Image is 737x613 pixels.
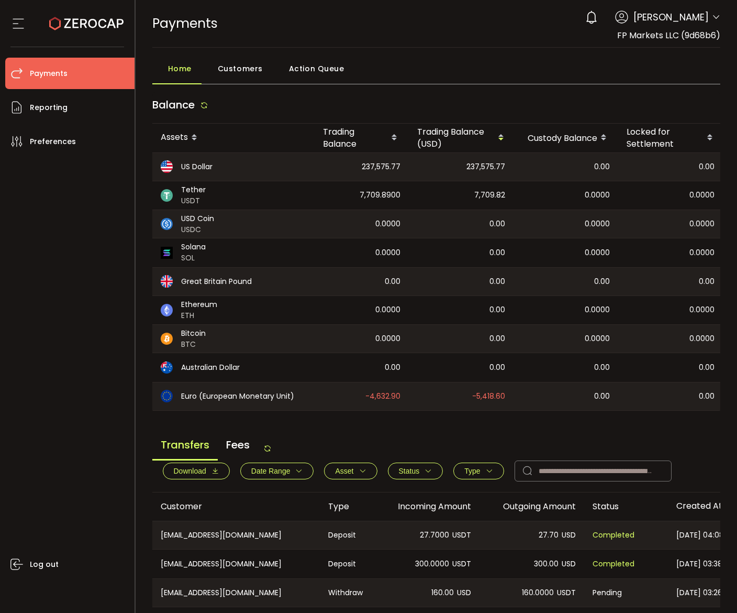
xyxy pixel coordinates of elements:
span: Payments [30,66,68,81]
button: Type [453,463,504,479]
span: Solana [181,242,206,253]
span: Ethereum [181,299,217,310]
img: usd_portfolio.svg [161,160,173,172]
span: 0.0000 [585,304,610,316]
span: [DATE] 04:08:17 [676,529,732,541]
span: Type [464,467,480,475]
span: BTC [181,339,206,350]
span: Completed [593,558,634,570]
img: sol_portfolio.png [161,247,173,259]
span: Status [399,467,420,475]
div: Trading Balance [315,126,409,150]
span: 0.00 [385,276,400,288]
button: Status [388,463,443,479]
span: 0.00 [594,161,610,173]
span: 0.00 [699,362,714,374]
span: Preferences [30,134,76,149]
div: Status [584,500,668,512]
span: [PERSON_NAME] [633,10,709,24]
span: 237,575.77 [362,161,400,173]
span: 0.0000 [585,189,610,201]
span: 0.00 [385,362,400,374]
span: 27.7000 [420,529,449,541]
span: 27.70 [539,529,559,541]
span: Completed [593,529,634,541]
span: 0.0000 [689,247,714,259]
div: Custody Balance [513,129,618,147]
span: ETH [181,310,217,321]
div: [EMAIL_ADDRESS][DOMAIN_NAME] [152,550,320,578]
span: -4,632.90 [365,390,400,402]
span: Bitcoin [181,328,206,339]
span: USDT [181,195,206,206]
span: USDT [557,587,576,599]
div: Assets [152,129,315,147]
div: [EMAIL_ADDRESS][DOMAIN_NAME] [152,521,320,549]
span: 0.00 [489,276,505,288]
img: usdt_portfolio.svg [161,189,173,201]
span: 300.0000 [415,558,449,570]
span: USDT [452,558,471,570]
span: Action Queue [289,58,344,79]
div: Trading Balance (USD) [409,126,513,150]
span: 160.00 [431,587,454,599]
span: FP Markets LLC (9d68b6) [617,29,720,41]
span: Pending [593,587,622,599]
span: 0.00 [594,362,610,374]
span: 7,709.82 [474,189,505,201]
span: 0.0000 [689,218,714,230]
span: USD [562,529,576,541]
span: Payments [152,14,218,32]
div: Locked for Settlement [618,126,723,150]
button: Date Range [240,463,314,479]
img: btc_portfolio.svg [161,333,173,345]
span: Great Britain Pound [181,276,252,287]
span: USD Coin [181,213,214,224]
span: USDC [181,224,214,235]
span: [DATE] 03:26:44 [676,587,734,599]
span: 0.0000 [375,247,400,259]
span: 0.0000 [585,247,610,259]
span: 237,575.77 [466,161,505,173]
span: [DATE] 03:38:02 [676,558,733,570]
span: Asset [335,467,353,475]
div: Customer [152,500,320,512]
span: 7,709.8900 [360,189,400,201]
button: Download [163,463,230,479]
span: 0.0000 [375,304,400,316]
span: 0.00 [699,390,714,402]
span: Date Range [251,467,291,475]
span: 0.0000 [585,218,610,230]
span: Australian Dollar [181,362,240,373]
div: Withdraw [320,579,375,607]
span: Log out [30,557,59,572]
span: Tether [181,184,206,195]
span: 300.00 [534,558,559,570]
div: Incoming Amount [375,500,479,512]
span: 0.00 [489,333,505,345]
span: 0.00 [489,362,505,374]
span: 0.00 [594,276,610,288]
div: [EMAIL_ADDRESS][DOMAIN_NAME] [152,579,320,607]
span: Reporting [30,100,68,115]
span: 0.00 [489,304,505,316]
span: Home [168,58,192,79]
span: Download [174,467,206,475]
span: USD [457,587,471,599]
div: Deposit [320,521,375,549]
span: 0.00 [594,390,610,402]
span: USD [562,558,576,570]
span: -5,418.60 [472,390,505,402]
span: 0.0000 [689,304,714,316]
span: 0.0000 [375,218,400,230]
div: Type [320,500,375,512]
span: US Dollar [181,161,213,172]
span: 0.0000 [689,189,714,201]
span: 0.0000 [375,333,400,345]
div: Outgoing Amount [479,500,584,512]
span: Transfers [152,431,218,461]
span: Fees [218,431,258,459]
span: 160.0000 [522,587,554,599]
img: gbp_portfolio.svg [161,275,173,287]
span: Balance [152,97,195,112]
